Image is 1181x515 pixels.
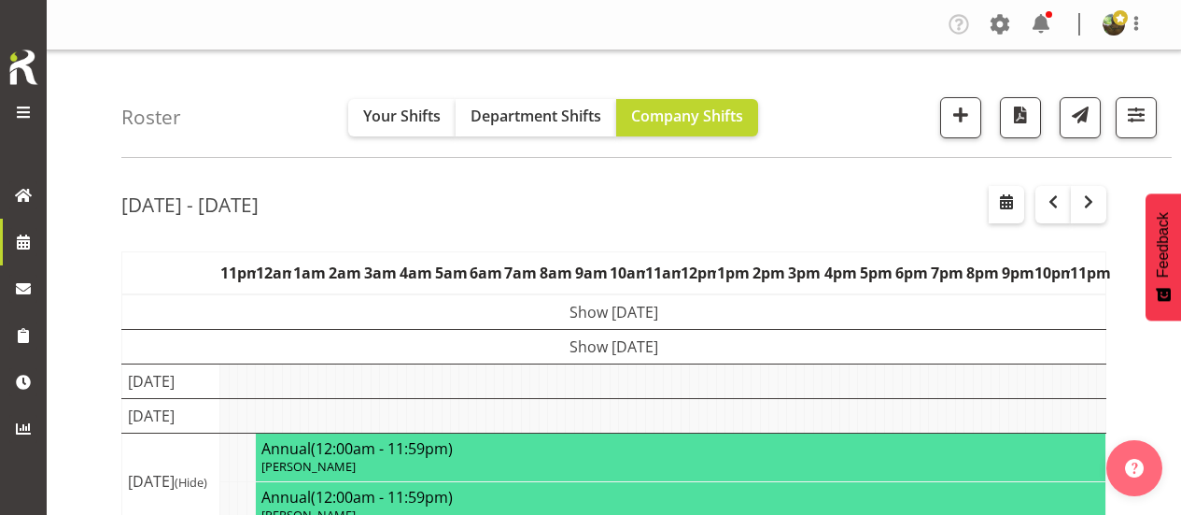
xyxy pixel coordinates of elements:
span: Department Shifts [471,106,601,126]
td: Show [DATE] [122,294,1106,330]
th: 12pm [681,251,716,294]
th: 3pm [787,251,822,294]
th: 7am [503,251,539,294]
h4: Annual [261,488,1100,507]
span: (Hide) [175,474,207,491]
button: Filter Shifts [1116,97,1157,138]
th: 6am [468,251,503,294]
span: (12:00am - 11:59pm) [311,487,453,508]
th: 6pm [893,251,929,294]
button: Feedback - Show survey [1146,193,1181,321]
button: Your Shifts [348,99,456,136]
th: 12am [256,251,291,294]
th: 4am [398,251,433,294]
th: 4pm [822,251,858,294]
h4: Annual [261,439,1100,458]
span: Feedback [1155,212,1172,278]
button: Company Shifts [616,99,758,136]
th: 7pm [929,251,964,294]
button: Download a PDF of the roster according to the set date range. [1000,97,1041,138]
button: Add a new shift [940,97,981,138]
th: 2pm [752,251,787,294]
th: 1am [291,251,327,294]
button: Department Shifts [456,99,616,136]
h4: Roster [121,107,181,128]
span: (12:00am - 11:59pm) [311,438,453,459]
th: 10am [610,251,645,294]
th: 11pm [1070,251,1105,294]
span: Company Shifts [631,106,743,126]
img: filipo-iupelid4dee51ae661687a442d92e36fb44151.png [1103,13,1125,36]
th: 9pm [1000,251,1035,294]
th: 5pm [858,251,893,294]
td: [DATE] [122,398,220,433]
td: Show [DATE] [122,329,1106,364]
th: 11pm [220,251,256,294]
img: Rosterit icon logo [5,47,42,88]
th: 2am [327,251,362,294]
th: 1pm [716,251,752,294]
button: Select a specific date within the roster. [989,186,1024,223]
span: Your Shifts [363,106,441,126]
th: 9am [574,251,610,294]
th: 3am [362,251,398,294]
span: [PERSON_NAME] [261,458,356,475]
th: 8pm [964,251,1000,294]
td: [DATE] [122,364,220,398]
th: 5am [433,251,469,294]
button: Send a list of all shifts for the selected filtered period to all rostered employees. [1060,97,1101,138]
h2: [DATE] - [DATE] [121,193,259,217]
th: 11am [645,251,681,294]
img: help-xxl-2.png [1125,459,1144,478]
th: 10pm [1034,251,1070,294]
th: 8am [539,251,574,294]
